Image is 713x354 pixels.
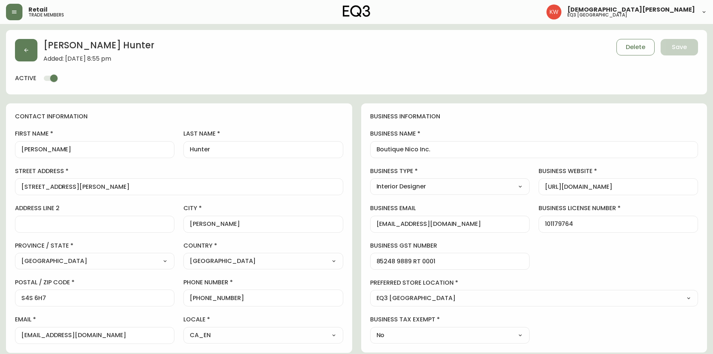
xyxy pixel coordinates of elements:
span: Delete [626,43,645,51]
label: phone number [183,278,343,287]
span: Retail [28,7,48,13]
label: country [183,242,343,250]
label: address line 2 [15,204,174,212]
img: logo [343,5,371,17]
label: business website [539,167,698,175]
label: city [183,204,343,212]
label: last name [183,130,343,138]
label: province / state [15,242,174,250]
label: street address [15,167,343,175]
span: Added: [DATE] 8:55 pm [43,55,154,62]
label: business email [370,204,530,212]
h5: trade members [28,13,64,17]
h2: [PERSON_NAME] Hunter [43,39,154,55]
span: [DEMOGRAPHIC_DATA][PERSON_NAME] [567,7,695,13]
label: locale [183,315,343,324]
label: email [15,315,174,324]
label: business tax exempt [370,315,530,324]
label: business type [370,167,530,175]
button: Delete [616,39,655,55]
label: business gst number [370,242,530,250]
input: https://www.designshop.com [545,183,692,190]
h4: active [15,74,36,82]
label: postal / zip code [15,278,174,287]
label: preferred store location [370,279,698,287]
label: first name [15,130,174,138]
h4: business information [370,112,698,121]
h4: contact information [15,112,343,121]
label: business license number [539,204,698,212]
label: business name [370,130,698,138]
img: f33162b67396b0982c40ce2a87247151 [546,4,561,19]
h5: eq3 [GEOGRAPHIC_DATA] [567,13,627,17]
